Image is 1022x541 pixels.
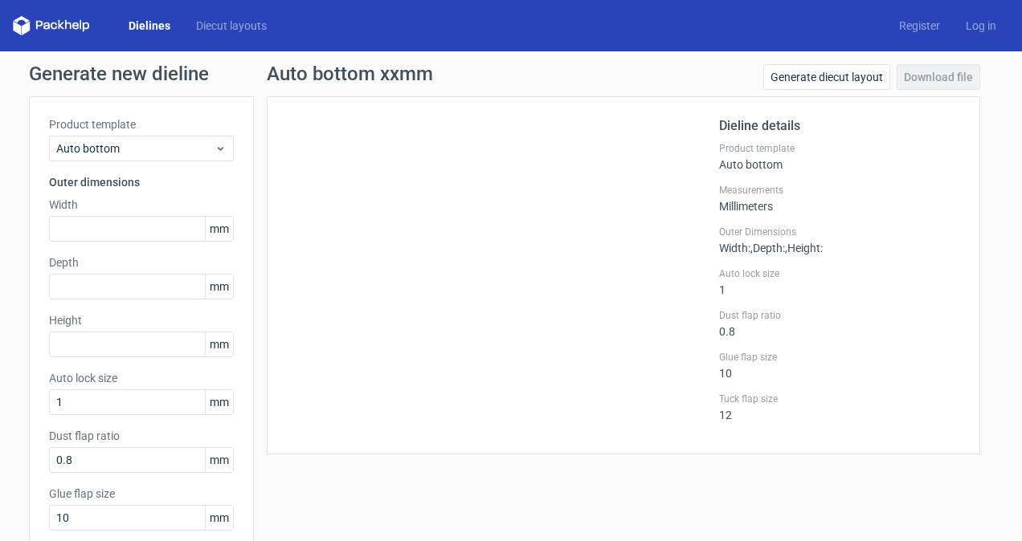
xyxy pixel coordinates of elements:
div: 10 [719,351,960,380]
label: Tuck flap size [719,393,960,405]
label: Product template [49,116,234,132]
label: Auto lock size [719,267,960,280]
span: mm [205,332,233,356]
label: Auto lock size [49,370,234,386]
div: 12 [719,393,960,421]
label: Measurements [719,184,960,197]
span: , Height : [785,242,823,254]
div: 0.8 [719,309,960,338]
a: Generate diecut layout [763,64,890,90]
span: mm [205,275,233,299]
h1: Auto bottom xxmm [267,64,433,83]
div: Auto bottom [719,142,960,171]
span: mm [205,506,233,530]
label: Product template [719,142,960,155]
a: Dielines [116,18,183,34]
label: Outer Dimensions [719,226,960,238]
span: mm [205,448,233,472]
label: Dust flap ratio [719,309,960,322]
h2: Dieline details [719,116,960,136]
span: mm [205,217,233,241]
label: Height [49,312,234,328]
label: Glue flap size [49,486,234,502]
a: Log in [953,18,1009,34]
label: Depth [49,254,234,270]
div: Millimeters [719,184,960,213]
span: Width : [719,242,750,254]
h1: Generate new dieline [29,64,993,83]
span: mm [205,390,233,414]
a: Register [886,18,953,34]
label: Glue flap size [719,351,960,364]
span: Auto bottom [56,140,215,157]
a: Diecut layouts [183,18,280,34]
div: 1 [719,267,960,296]
span: , Depth : [750,242,785,254]
label: Dust flap ratio [49,428,234,444]
h3: Outer dimensions [49,174,234,190]
label: Width [49,197,234,213]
